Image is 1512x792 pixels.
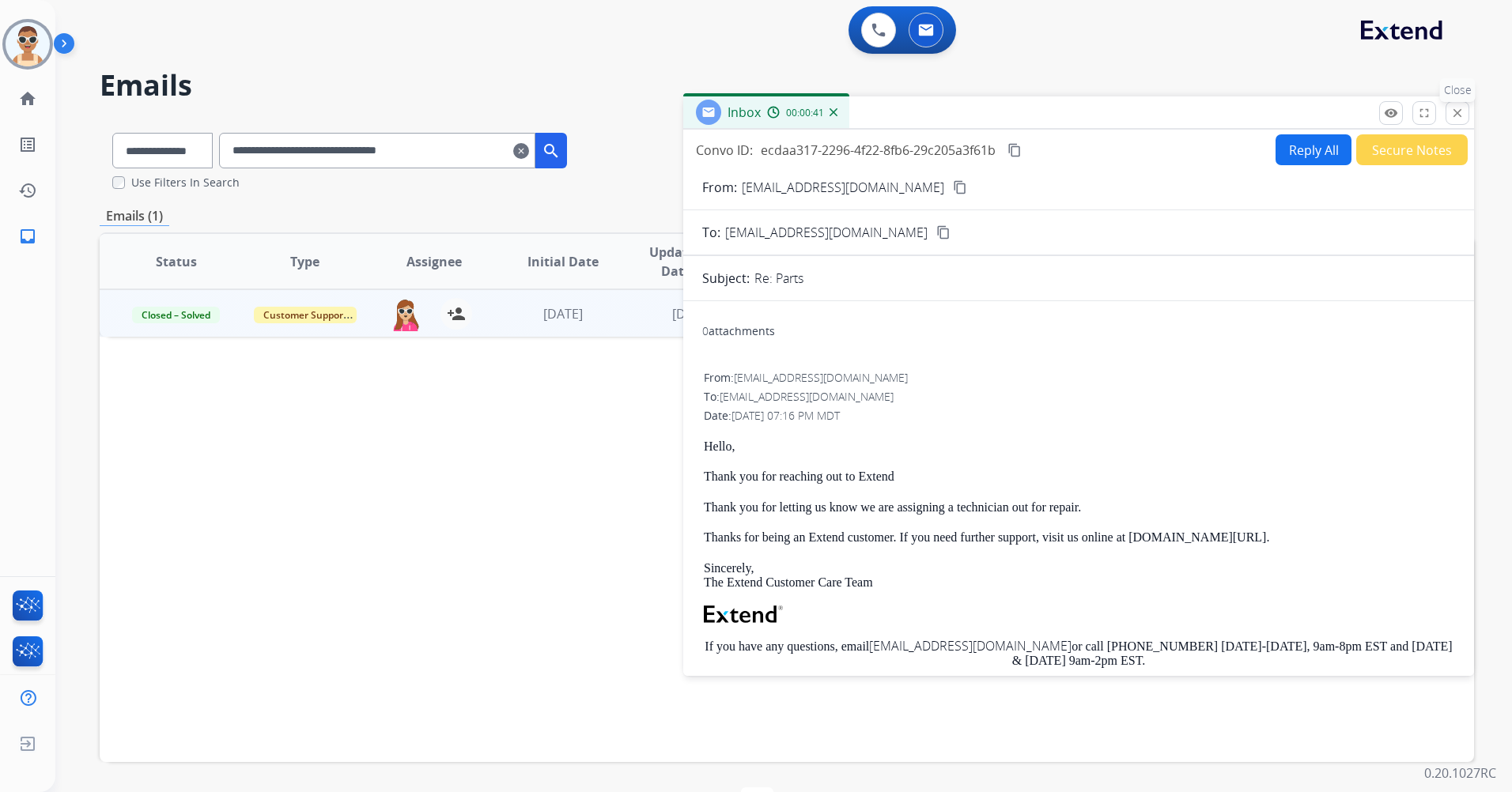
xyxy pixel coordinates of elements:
span: Closed – Solved [132,307,220,323]
mat-icon: clear [513,141,529,160]
p: Thank you for letting us know we are assigning a technician out for repair. [704,500,1453,515]
span: [DATE] [543,305,583,322]
p: Emails (1) [100,206,169,226]
a: [EMAIL_ADDRESS][DOMAIN_NAME] [869,637,1072,654]
mat-icon: inbox [18,227,37,246]
p: [EMAIL_ADDRESS][DOMAIN_NAME] [742,178,944,197]
mat-icon: content_copy [953,180,967,194]
div: From: [704,370,1453,386]
button: Secure Notes [1356,134,1468,165]
mat-icon: history [18,181,37,200]
p: Hello, [704,439,1453,454]
span: [DATE] 07:16 PM MDT [731,408,840,423]
img: avatar [6,22,50,66]
span: Initial Date [527,252,599,271]
mat-icon: home [18,89,37,108]
span: 00:00:41 [786,107,824,119]
span: [EMAIL_ADDRESS][DOMAIN_NAME] [734,370,908,385]
mat-icon: list_alt [18,135,37,154]
span: Inbox [728,104,761,121]
span: Updated Date [641,243,712,281]
h2: Emails [100,70,1474,101]
p: To: [702,223,720,242]
mat-icon: fullscreen [1417,106,1431,120]
mat-icon: content_copy [1007,143,1022,157]
p: Thanks for being an Extend customer. If you need further support, visit us online at [DOMAIN_NAME... [704,530,1453,545]
button: Reply All [1276,134,1351,165]
span: Status [156,252,197,271]
p: If you have any questions, email or call [PHONE_NUMBER] [DATE]-[DATE], 9am-8pm EST and [DATE] & [... [704,639,1453,669]
mat-icon: person_add [447,304,466,323]
div: To: [704,389,1453,405]
span: Assignee [406,252,462,271]
mat-icon: content_copy [936,225,951,239]
label: Use Filters In Search [131,175,240,190]
span: [EMAIL_ADDRESS][DOMAIN_NAME] [725,223,928,242]
button: Close [1446,101,1469,125]
span: Type [290,252,319,271]
span: ecdaa317-2296-4f22-8fb6-29c205a3f61b [761,141,996,159]
div: Date: [704,408,1453,424]
p: Sincerely, The Extend Customer Care Team [704,561,1453,590]
p: Re: Parts [754,269,803,288]
span: [EMAIL_ADDRESS][DOMAIN_NAME] [720,389,894,404]
span: Customer Support [254,307,357,323]
div: attachments [702,323,775,339]
mat-icon: close [1450,106,1465,120]
img: agent-avatar [390,298,421,331]
span: [DATE] [672,305,712,322]
p: From: [702,178,737,197]
p: Thank you for reaching out to Extend [704,470,1453,484]
mat-icon: remove_red_eye [1384,106,1398,120]
p: Close [1440,78,1476,102]
img: Extend Logo [704,605,783,623]
mat-icon: search [542,141,561,160]
p: 0.20.1027RC [1424,764,1496,783]
p: Convo ID: [696,141,753,160]
p: Subject: [702,269,750,288]
span: 0 [702,323,709,338]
